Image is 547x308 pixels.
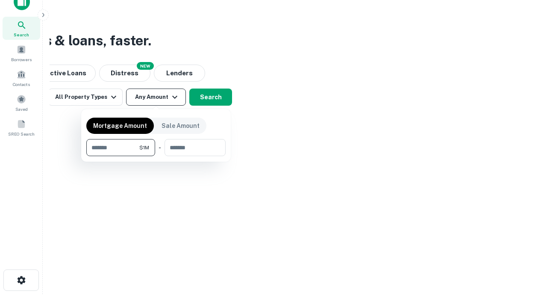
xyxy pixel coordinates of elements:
span: $1M [139,144,149,151]
p: Sale Amount [162,121,200,130]
div: - [159,139,161,156]
p: Mortgage Amount [93,121,147,130]
iframe: Chat Widget [504,240,547,281]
